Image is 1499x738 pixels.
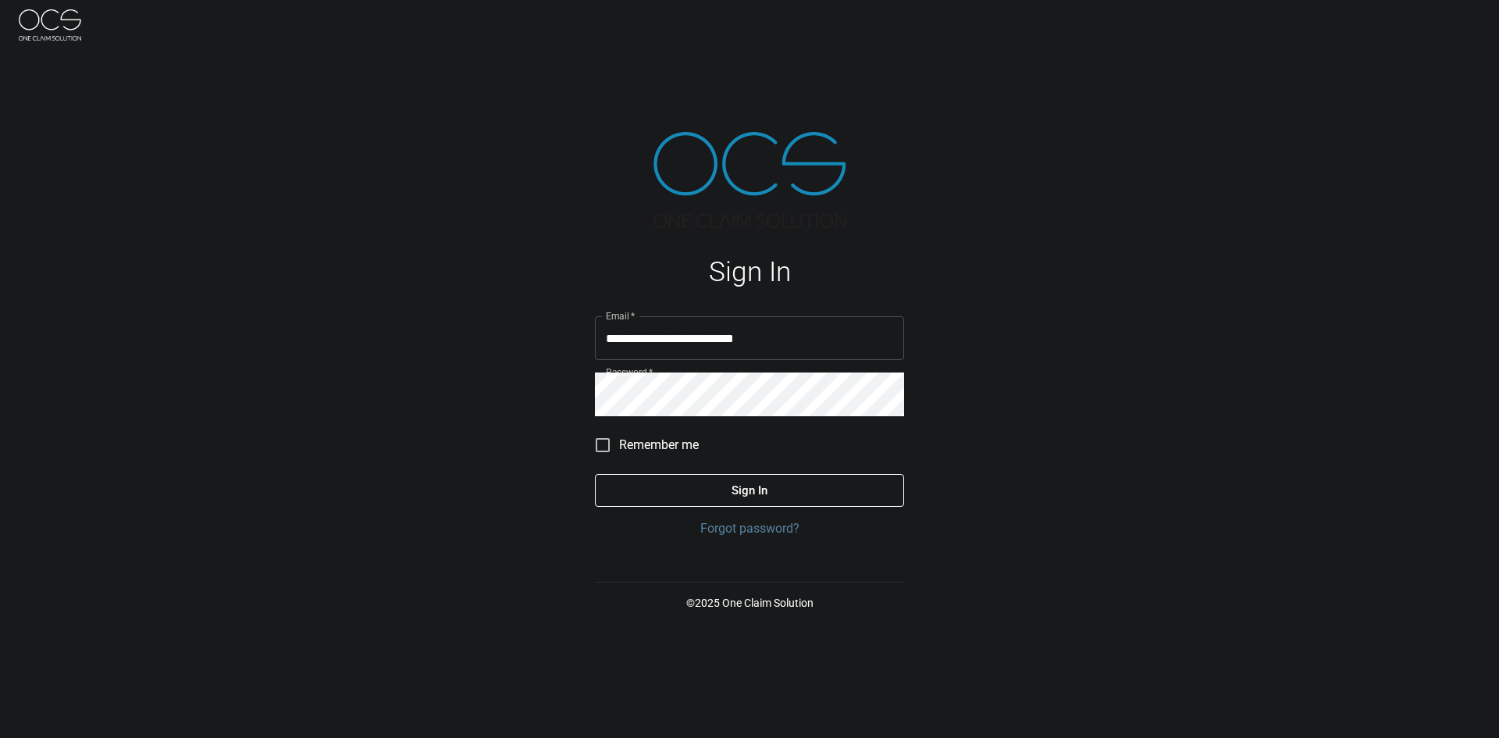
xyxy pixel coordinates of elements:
[606,365,653,379] label: Password
[619,436,699,455] span: Remember me
[595,474,904,507] button: Sign In
[595,595,904,611] p: © 2025 One Claim Solution
[653,132,846,228] img: ocs-logo-tra.png
[19,9,81,41] img: ocs-logo-white-transparent.png
[595,256,904,288] h1: Sign In
[595,519,904,538] a: Forgot password?
[606,309,636,323] label: Email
